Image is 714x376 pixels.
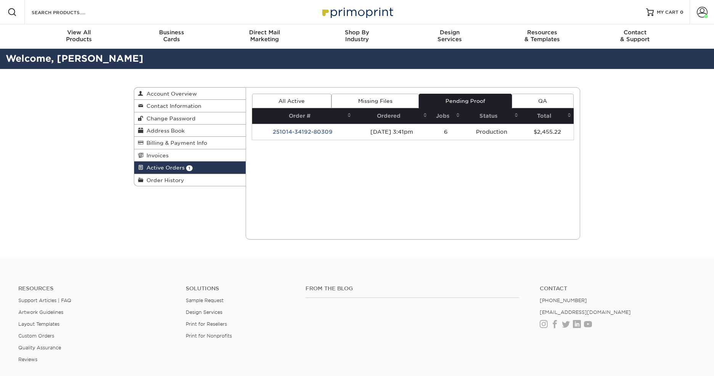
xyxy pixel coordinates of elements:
img: Primoprint [319,4,395,20]
span: MY CART [657,9,679,16]
a: All Active [252,94,331,108]
td: 6 [429,124,462,140]
div: Services [403,29,496,43]
div: & Templates [496,29,589,43]
th: Jobs [429,108,462,124]
a: Reviews [18,357,37,362]
div: Products [33,29,125,43]
a: Change Password [134,112,246,125]
a: Address Book [134,125,246,137]
a: Design Services [186,309,222,315]
a: Contact& Support [589,24,681,49]
a: Artwork Guidelines [18,309,63,315]
span: Business [125,29,218,36]
a: Shop ByIndustry [311,24,404,49]
span: Address Book [143,128,185,134]
span: Contact Information [143,103,201,109]
th: Status [462,108,521,124]
span: Change Password [143,115,196,122]
a: Custom Orders [18,333,54,339]
div: Marketing [218,29,311,43]
span: 0 [680,10,683,15]
td: [DATE] 3:41pm [354,124,429,140]
a: Direct MailMarketing [218,24,311,49]
a: Contact Information [134,100,246,112]
td: Production [462,124,521,140]
a: Print for Nonprofits [186,333,232,339]
a: QA [512,94,574,108]
input: SEARCH PRODUCTS..... [31,8,105,17]
a: Account Overview [134,88,246,100]
a: View AllProducts [33,24,125,49]
a: DesignServices [403,24,496,49]
a: BusinessCards [125,24,218,49]
span: Design [403,29,496,36]
a: [EMAIL_ADDRESS][DOMAIN_NAME] [540,309,631,315]
span: Direct Mail [218,29,311,36]
div: Cards [125,29,218,43]
a: Layout Templates [18,321,59,327]
span: Contact [589,29,681,36]
a: Resources& Templates [496,24,589,49]
td: 251014-34192-80309 [252,124,354,140]
td: $2,455.22 [521,124,574,140]
span: Account Overview [143,91,197,97]
th: Ordered [354,108,429,124]
a: Billing & Payment Info [134,137,246,149]
a: Contact [540,285,696,292]
th: Order # [252,108,354,124]
a: Pending Proof [419,94,511,108]
span: Order History [143,177,184,183]
h4: From the Blog [306,285,519,292]
span: View All [33,29,125,36]
span: Billing & Payment Info [143,140,207,146]
h4: Solutions [186,285,294,292]
a: Missing Files [331,94,419,108]
div: & Support [589,29,681,43]
div: Industry [311,29,404,43]
a: Quality Assurance [18,345,61,350]
a: Invoices [134,149,246,162]
a: Print for Resellers [186,321,227,327]
a: [PHONE_NUMBER] [540,298,587,303]
th: Total [521,108,574,124]
span: Active Orders [143,165,185,171]
a: Sample Request [186,298,224,303]
a: Active Orders 1 [134,162,246,174]
span: Invoices [143,152,169,158]
span: Resources [496,29,589,36]
a: Support Articles | FAQ [18,298,71,303]
h4: Resources [18,285,174,292]
span: 1 [186,165,193,171]
a: Order History [134,174,246,186]
span: Shop By [311,29,404,36]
